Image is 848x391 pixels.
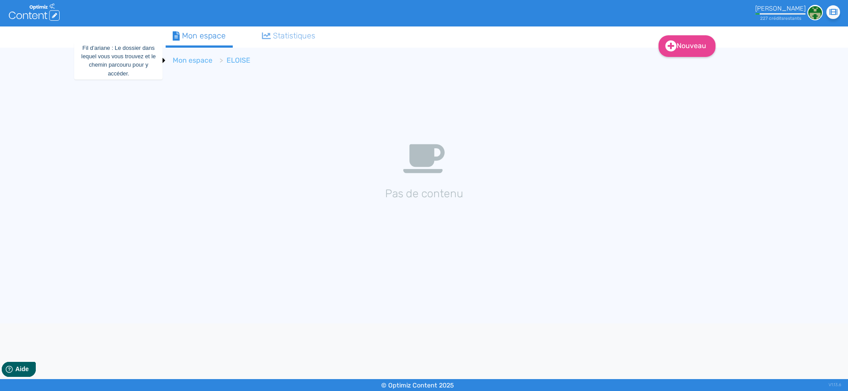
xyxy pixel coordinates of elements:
div: Statistiques [262,30,316,42]
span: Aide [45,7,58,14]
nav: breadcrumb [166,50,607,71]
small: 227 crédit restant [760,15,801,21]
a: Mon espace [166,26,233,48]
img: 6adefb463699458b3a7e00f487fb9d6a [807,5,823,20]
a: Statistiques [255,26,323,45]
div: Mon espace [173,30,226,42]
a: Mon espace [173,56,212,64]
div: Fil d’ariane : Le dossier dans lequel vous vous trouvez et le chemin parcouru pour y accéder. [74,42,163,79]
a: Nouveau [659,35,715,57]
li: ELOISE [212,55,250,66]
p: Pas de contenu [166,185,682,202]
small: © Optimiz Content 2025 [381,382,454,389]
span: s [799,15,801,21]
div: [PERSON_NAME] [755,5,806,12]
span: s [781,15,784,21]
div: V1.13.6 [829,379,841,391]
